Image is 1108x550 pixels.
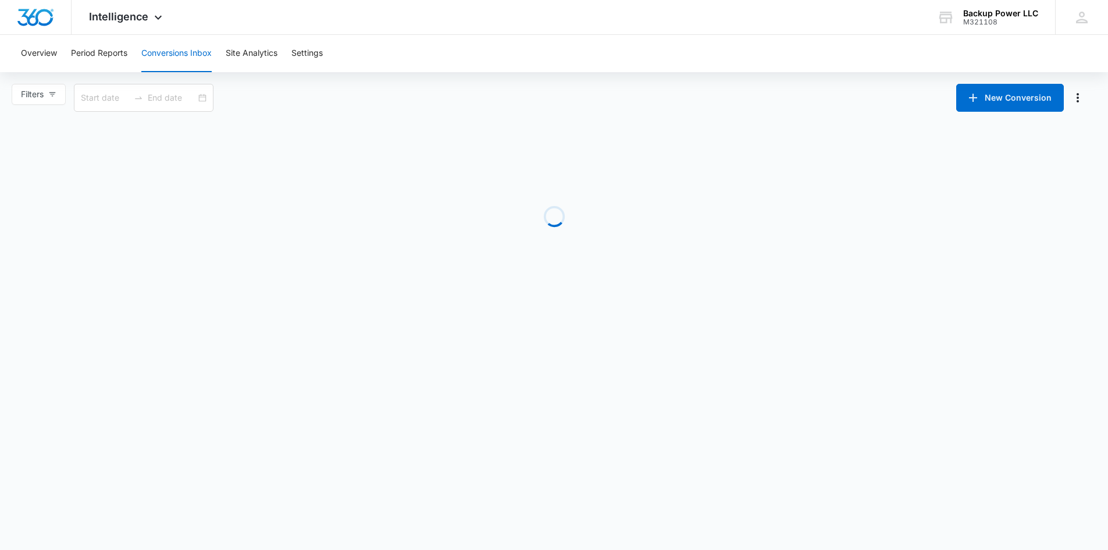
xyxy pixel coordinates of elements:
span: swap-right [134,93,143,102]
button: Overview [21,35,57,72]
div: account id [963,18,1038,26]
button: Settings [291,35,323,72]
button: Site Analytics [226,35,277,72]
input: Start date [81,91,129,104]
button: Filters [12,84,66,105]
span: Intelligence [89,10,148,23]
button: Conversions Inbox [141,35,212,72]
span: to [134,93,143,102]
button: New Conversion [956,84,1064,112]
button: Manage Numbers [1068,88,1087,107]
input: End date [148,91,196,104]
div: account name [963,9,1038,18]
span: Filters [21,88,44,101]
button: Period Reports [71,35,127,72]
